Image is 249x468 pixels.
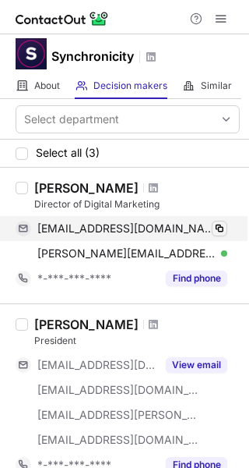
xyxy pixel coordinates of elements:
div: [PERSON_NAME] [34,180,139,196]
span: [EMAIL_ADDRESS][DOMAIN_NAME] [37,383,199,397]
div: Director of Digital Marketing [34,197,240,211]
button: Reveal Button [166,357,227,373]
div: Select department [24,112,119,127]
span: Decision makers [93,80,167,92]
img: ContactOut v5.3.10 [16,9,109,28]
span: [PERSON_NAME][EMAIL_ADDRESS][DOMAIN_NAME] [37,246,216,261]
span: About [34,80,60,92]
div: [PERSON_NAME] [34,317,139,332]
img: ce2470bd33b937b421a0e02d238ff744 [16,38,47,69]
div: President [34,334,240,348]
span: [EMAIL_ADDRESS][DOMAIN_NAME] [37,433,199,447]
span: Similar [201,80,232,92]
button: Reveal Button [166,271,227,286]
span: [EMAIL_ADDRESS][DOMAIN_NAME] [37,358,156,372]
span: [EMAIL_ADDRESS][DOMAIN_NAME] [37,222,216,236]
h1: Synchronicity [51,47,134,66]
span: [EMAIL_ADDRESS][PERSON_NAME][DOMAIN_NAME] [37,408,199,422]
span: Select all (3) [36,147,100,159]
